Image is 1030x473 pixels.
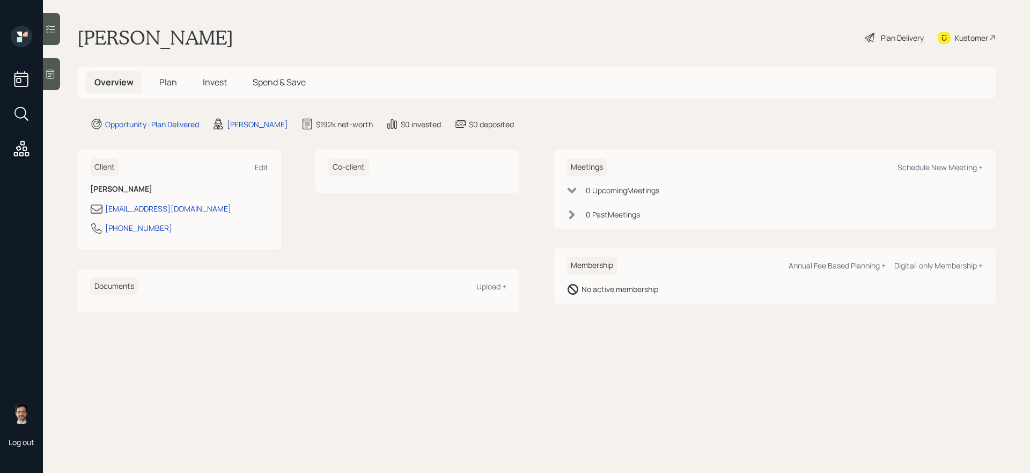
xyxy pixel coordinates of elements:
[897,162,983,172] div: Schedule New Meeting +
[586,185,659,196] div: 0 Upcoming Meeting s
[105,222,172,234] div: [PHONE_NUMBER]
[789,260,886,271] div: Annual Fee Based Planning +
[105,203,231,214] div: [EMAIL_ADDRESS][DOMAIN_NAME]
[476,281,506,292] div: Upload +
[894,260,983,271] div: Digital-only Membership +
[159,76,177,88] span: Plan
[11,403,32,424] img: jonah-coleman-headshot.png
[253,76,306,88] span: Spend & Save
[401,119,441,130] div: $0 invested
[328,158,369,176] h6: Co-client
[566,158,607,176] h6: Meetings
[955,32,988,43] div: Kustomer
[582,283,658,295] div: No active membership
[9,437,34,447] div: Log out
[566,257,617,274] h6: Membership
[94,76,134,88] span: Overview
[881,32,924,43] div: Plan Delivery
[105,119,199,130] div: Opportunity · Plan Delivered
[90,185,268,194] h6: [PERSON_NAME]
[586,209,640,220] div: 0 Past Meeting s
[255,162,268,172] div: Edit
[227,119,288,130] div: [PERSON_NAME]
[203,76,227,88] span: Invest
[90,158,119,176] h6: Client
[469,119,514,130] div: $0 deposited
[77,26,233,49] h1: [PERSON_NAME]
[316,119,373,130] div: $192k net-worth
[90,278,138,295] h6: Documents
